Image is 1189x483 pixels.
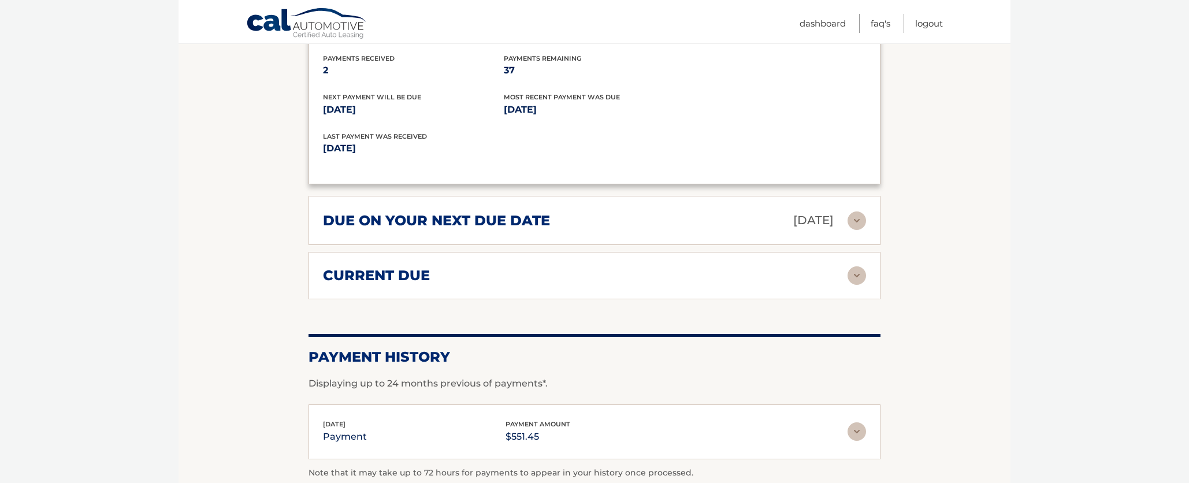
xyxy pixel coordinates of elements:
[323,93,421,101] span: Next Payment will be due
[323,140,594,157] p: [DATE]
[506,429,570,445] p: $551.45
[504,102,685,118] p: [DATE]
[871,14,890,33] a: FAQ's
[848,266,866,285] img: accordion-rest.svg
[848,422,866,441] img: accordion-rest.svg
[309,348,880,366] h2: Payment History
[506,420,570,428] span: payment amount
[323,429,367,445] p: payment
[309,466,880,480] p: Note that it may take up to 72 hours for payments to appear in your history once processed.
[309,377,880,391] p: Displaying up to 24 months previous of payments*.
[246,8,367,41] a: Cal Automotive
[793,210,834,231] p: [DATE]
[323,132,427,140] span: Last Payment was received
[915,14,943,33] a: Logout
[323,54,395,62] span: Payments Received
[323,267,430,284] h2: current due
[323,420,345,428] span: [DATE]
[504,62,685,79] p: 37
[800,14,846,33] a: Dashboard
[323,102,504,118] p: [DATE]
[504,54,581,62] span: Payments Remaining
[323,62,504,79] p: 2
[848,211,866,230] img: accordion-rest.svg
[323,212,550,229] h2: due on your next due date
[504,93,620,101] span: Most Recent Payment Was Due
